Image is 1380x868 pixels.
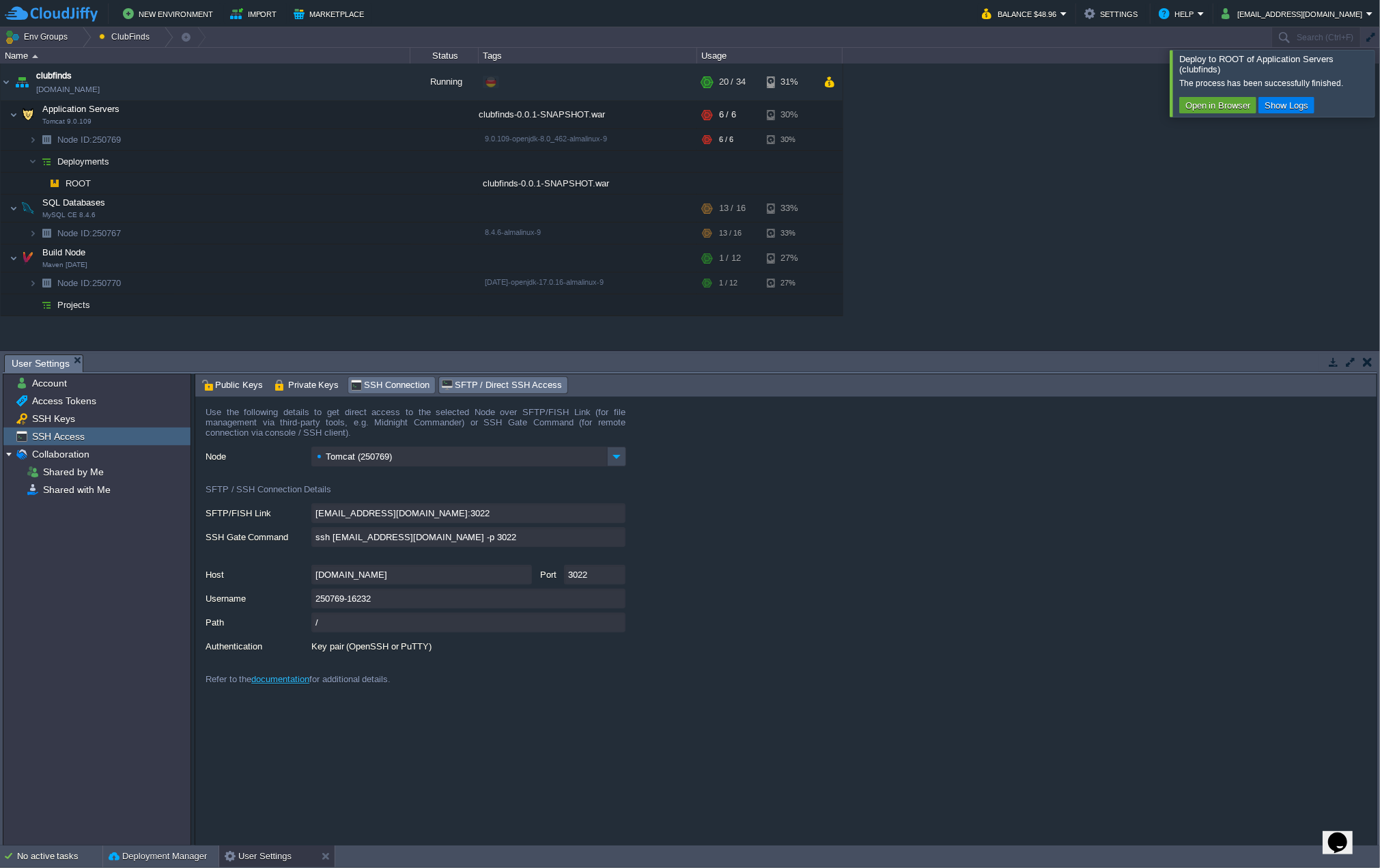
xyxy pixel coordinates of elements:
[441,378,562,393] span: SFTP / Direct SSH Access
[201,378,263,393] span: Public Keys
[17,845,102,867] div: No active tasks
[1179,54,1334,74] span: Deploy to ROOT of Application Servers (clubfinds)
[485,228,541,236] span: 8.4.6-almalinux-9
[57,135,92,145] span: Node ID:
[479,173,697,194] div: clubfinds-0.0.1-SNAPSHOT.war
[29,412,77,425] span: SSH Keys
[5,27,72,46] button: Env Groups
[36,69,72,83] a: clubfinds
[41,247,87,258] span: Build Node
[535,565,561,582] label: Port
[767,101,811,128] div: 30%
[56,277,123,289] a: Node ID:250770
[37,223,56,244] img: AMDAwAAAACH5BAEAAAAALAAAAAABAAEAAAICRAEAOw==
[42,211,96,219] span: MySQL CE 8.4.6
[206,471,625,503] div: SFTP / SSH Connection Details
[5,5,98,23] img: CloudJiffy
[767,64,811,100] div: 31%
[18,244,38,272] img: AMDAwAAAACH5BAEAAAAALAAAAAABAAEAAAICRAEAOw==
[698,48,842,64] div: Usage
[56,227,123,239] span: 250767
[206,613,310,630] label: Path
[1179,78,1371,89] div: The process has been successfully finished.
[42,261,87,269] span: Maven [DATE]
[40,466,106,478] a: Shared by Me
[41,103,122,115] span: Application Servers
[206,527,310,544] label: SSH Gate Command
[40,484,113,496] a: Shared with Me
[767,195,811,222] div: 33%
[41,197,107,208] a: SQL DatabasesMySQL CE 8.4.6
[206,503,310,520] label: SFTP/FISH Link
[1261,99,1312,111] button: Show Logs
[479,48,696,64] div: Tags
[18,101,38,128] img: AMDAwAAAACH5BAEAAAAALAAAAAABAAEAAAICRAEAOw==
[767,244,811,272] div: 27%
[10,195,18,222] img: AMDAwAAAACH5BAEAAAAALAAAAAABAAEAAAICRAEAOw==
[37,272,56,294] img: AMDAwAAAACH5BAEAAAAALAAAAAABAAEAAAICRAEAOw==
[29,272,37,294] img: AMDAwAAAACH5BAEAAAAALAAAAAABAAEAAAICRAEAOw==
[29,395,98,407] a: Access Tokens
[311,636,625,656] div: Key pair (OpenSSH or PuTTY)
[479,101,697,128] div: clubfinds-0.0.1-SNAPSHOT.war
[29,129,37,150] img: AMDAwAAAACH5BAEAAAAALAAAAAABAAEAAAICRAEAOw==
[350,378,430,393] span: SSH Connection
[1222,5,1366,22] button: [EMAIL_ADDRESS][DOMAIN_NAME]
[99,27,154,46] button: ClubFinds
[206,565,310,582] label: Host
[42,117,91,126] span: Tomcat 9.0.109
[45,173,64,194] img: AMDAwAAAACH5BAEAAAAALAAAAAABAAEAAAICRAEAOw==
[56,299,92,311] a: Projects
[1159,5,1198,22] button: Help
[56,134,123,145] span: 250769
[719,129,733,150] div: 6 / 6
[230,5,281,22] button: Import
[1084,5,1142,22] button: Settings
[29,377,69,389] a: Account
[10,244,18,272] img: AMDAwAAAACH5BAEAAAAALAAAAAABAAEAAAICRAEAOw==
[37,129,56,150] img: AMDAwAAAACH5BAEAAAAALAAAAAABAAEAAAICRAEAOw==
[225,850,292,863] button: User Settings
[206,589,310,606] label: Username
[12,355,70,372] span: User Settings
[1323,813,1366,854] iframe: chat widget
[36,83,100,96] a: [DOMAIN_NAME]
[29,430,87,443] a: SSH Access
[1181,99,1254,111] button: Open in Browser
[410,64,479,100] div: Running
[29,294,37,316] img: AMDAwAAAACH5BAEAAAAALAAAAAABAAEAAAICRAEAOw==
[29,448,91,460] a: Collaboration
[719,223,742,244] div: 13 / 16
[767,129,811,150] div: 30%
[206,447,310,464] label: Node
[56,227,123,239] a: Node ID:250767
[64,178,93,189] a: ROOT
[206,407,625,447] div: Use the following details to get direct access to the selected Node over SFTP/FISH Link (for file...
[485,278,604,286] span: [DATE]-openjdk-17.0.16-almalinux-9
[206,636,310,654] label: Authentication
[719,195,746,222] div: 13 / 16
[56,156,111,167] a: Deployments
[32,55,38,58] img: AMDAwAAAACH5BAEAAAAALAAAAAABAAEAAAICRAEAOw==
[37,151,56,172] img: AMDAwAAAACH5BAEAAAAALAAAAAABAAEAAAICRAEAOw==
[12,64,31,100] img: AMDAwAAAACH5BAEAAAAALAAAAAABAAEAAAICRAEAOw==
[10,101,18,128] img: AMDAwAAAACH5BAEAAAAALAAAAAABAAEAAAICRAEAOw==
[41,104,122,114] a: Application ServersTomcat 9.0.109
[57,228,92,238] span: Node ID:
[767,223,811,244] div: 33%
[274,378,339,393] span: Private Keys
[719,272,737,294] div: 1 / 12
[1,64,12,100] img: AMDAwAAAACH5BAEAAAAALAAAAAABAAEAAAICRAEAOw==
[57,278,92,288] span: Node ID:
[294,5,368,22] button: Marketplace
[485,135,607,143] span: 9.0.109-openjdk-8.0_462-almalinux-9
[37,294,56,316] img: AMDAwAAAACH5BAEAAAAALAAAAAABAAEAAAICRAEAOw==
